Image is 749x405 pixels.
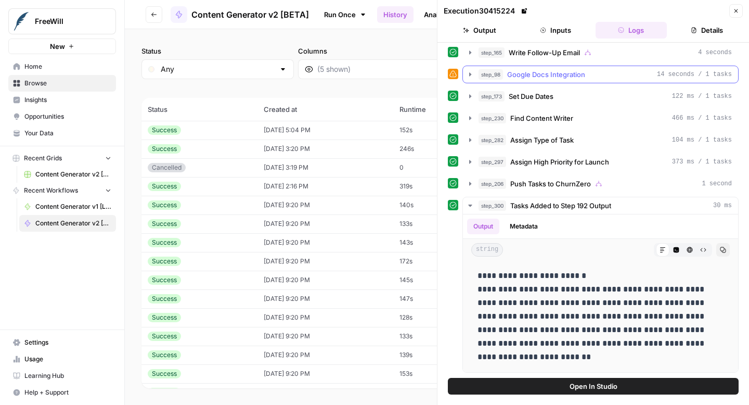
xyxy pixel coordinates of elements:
[19,166,116,183] a: Content Generator v2 [DRAFT] Test
[148,182,181,191] div: Success
[672,92,732,101] span: 122 ms / 1 tasks
[257,233,394,252] td: [DATE] 9:20 PM
[35,170,111,179] span: Content Generator v2 [DRAFT] Test
[298,46,450,56] label: Columns
[19,215,116,232] a: Content Generator v2 [BETA]
[444,6,530,16] div: Execution 30415224
[257,271,394,289] td: [DATE] 9:20 PM
[24,79,111,88] span: Browse
[35,16,98,27] span: FreeWill
[35,202,111,211] span: Content Generator v1 [LIVE]
[672,135,732,145] span: 104 ms / 1 tasks
[148,388,181,397] div: Success
[148,144,181,154] div: Success
[479,179,506,189] span: step_206
[257,364,394,383] td: [DATE] 9:20 PM
[24,186,78,195] span: Recent Workflows
[8,125,116,142] a: Your Data
[148,238,181,247] div: Success
[503,219,544,234] button: Metadata
[317,64,431,74] input: (5 shown)
[479,200,506,211] span: step_300
[317,6,373,23] a: Run Once
[148,313,181,322] div: Success
[148,294,181,303] div: Success
[19,198,116,215] a: Content Generator v1 [LIVE]
[393,233,483,252] td: 143s
[257,252,394,271] td: [DATE] 9:20 PM
[463,197,738,214] button: 30 ms
[12,12,31,31] img: FreeWill Logo
[393,308,483,327] td: 128s
[510,135,574,145] span: Assign Type of Task
[8,351,116,368] a: Usage
[257,121,394,140] td: [DATE] 5:04 PM
[148,219,181,229] div: Success
[171,6,309,23] a: Content Generator v2 [BETA]
[393,271,483,289] td: 145s
[257,383,394,402] td: [DATE] 9:20 PM
[257,177,394,196] td: [DATE] 2:16 PM
[148,163,186,172] div: Cancelled
[507,69,585,80] span: Google Docs Integration
[393,289,483,308] td: 147s
[479,113,506,123] span: step_230
[8,334,116,351] a: Settings
[463,214,738,372] div: 30 ms
[463,132,738,148] button: 104 ms / 1 tasks
[672,113,732,123] span: 466 ms / 1 tasks
[148,350,181,360] div: Success
[24,62,111,71] span: Home
[479,47,505,58] span: step_165
[24,355,111,364] span: Usage
[257,214,394,233] td: [DATE] 9:20 PM
[393,140,483,158] td: 246s
[141,98,257,121] th: Status
[463,110,738,126] button: 466 ms / 1 tasks
[657,70,732,79] span: 14 seconds / 1 tasks
[24,154,62,163] span: Recent Grids
[24,95,111,105] span: Insights
[467,219,499,234] button: Output
[8,58,116,75] a: Home
[479,91,505,102] span: step_173
[463,154,738,170] button: 373 ms / 1 tasks
[509,47,580,58] span: Write Follow-Up Email
[148,369,181,378] div: Success
[448,378,739,395] button: Open In Studio
[463,66,738,83] button: 14 seconds / 1 tasks
[463,88,738,105] button: 122 ms / 1 tasks
[444,22,515,39] button: Output
[671,22,743,39] button: Details
[393,158,483,177] td: 0
[8,384,116,401] button: Help + Support
[471,243,503,257] span: string
[479,157,506,167] span: step_297
[8,108,116,125] a: Opportunities
[672,157,732,167] span: 373 ms / 1 tasks
[393,346,483,364] td: 139s
[393,214,483,233] td: 133s
[510,200,611,211] span: Tasks Added to Step 192 Output
[520,22,591,39] button: Inputs
[8,92,116,108] a: Insights
[148,200,181,210] div: Success
[8,150,116,166] button: Recent Grids
[161,64,275,74] input: Any
[8,183,116,198] button: Recent Workflows
[257,308,394,327] td: [DATE] 9:20 PM
[257,346,394,364] td: [DATE] 9:20 PM
[698,48,732,57] span: 4 seconds
[510,179,591,189] span: Push Tasks to ChurnZero
[50,41,65,52] span: New
[8,75,116,92] a: Browse
[148,275,181,285] div: Success
[393,364,483,383] td: 153s
[8,39,116,54] button: New
[257,98,394,121] th: Created at
[24,371,111,381] span: Learning Hub
[8,8,116,34] button: Workspace: FreeWill
[377,6,414,23] a: History
[393,327,483,346] td: 133s
[24,129,111,138] span: Your Data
